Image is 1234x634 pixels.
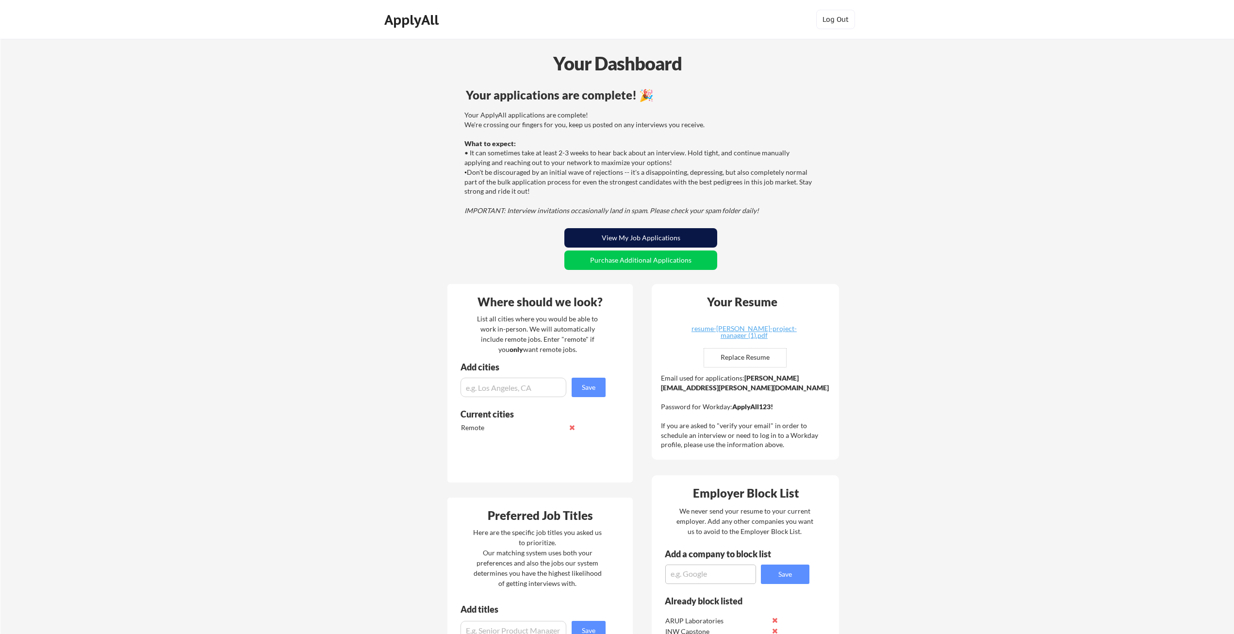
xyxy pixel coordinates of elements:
[471,527,604,588] div: Here are the specific job titles you asked us to prioritize. Our matching system uses both your p...
[471,314,604,354] div: List all cities where you would be able to work in-person. We will automatically include remote j...
[694,296,790,308] div: Your Resume
[450,296,630,308] div: Where should we look?
[665,550,786,558] div: Add a company to block list
[661,374,829,392] strong: [PERSON_NAME][EMAIL_ADDRESS][PERSON_NAME][DOMAIN_NAME]
[466,89,816,101] div: Your applications are complete! 🎉
[464,206,759,215] em: IMPORTANT: Interview invitations occasionally land in spam. Please check your spam folder daily!
[665,616,768,626] div: ARUP Laboratories
[461,378,566,397] input: e.g. Los Angeles, CA
[461,363,608,371] div: Add cities
[461,410,595,418] div: Current cities
[564,228,717,248] button: View My Job Applications
[450,510,630,521] div: Preferred Job Titles
[665,597,796,605] div: Already block listed
[656,487,836,499] div: Employer Block List
[572,378,606,397] button: Save
[761,565,809,584] button: Save
[464,110,814,215] div: Your ApplyAll applications are complete! We're crossing our fingers for you, keep us posted on an...
[384,12,442,28] div: ApplyAll
[686,325,802,339] div: resume-[PERSON_NAME]-project-manager (1).pdf
[461,605,597,614] div: Add titles
[1,50,1234,77] div: Your Dashboard
[464,169,467,176] font: •
[686,325,802,340] a: resume-[PERSON_NAME]-project-manager (1).pdf
[675,506,814,536] div: We never send your resume to your current employer. Add any other companies you want us to avoid ...
[816,10,855,29] button: Log Out
[510,345,523,353] strong: only
[464,139,516,148] strong: What to expect:
[564,250,717,270] button: Purchase Additional Applications
[732,402,773,411] strong: ApplyAll123!
[661,373,832,450] div: Email used for applications: Password for Workday: If you are asked to "verify your email" in ord...
[461,423,563,433] div: Remote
